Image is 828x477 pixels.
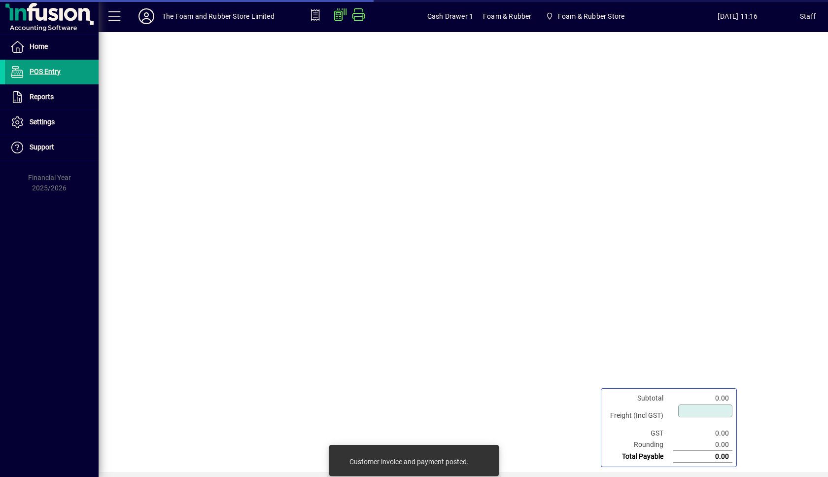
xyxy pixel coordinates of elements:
a: Support [5,135,99,160]
span: POS Entry [30,68,61,75]
span: [DATE] 11:16 [676,8,800,24]
a: Home [5,35,99,59]
span: Cash Drawer 1 [427,8,473,24]
span: Settings [30,118,55,126]
a: Settings [5,110,99,135]
span: Home [30,42,48,50]
td: 0.00 [673,428,732,439]
div: The Foam and Rubber Store Limited [162,8,275,24]
td: GST [605,428,673,439]
span: Foam & Rubber Store [541,7,628,25]
span: Foam & Rubber [483,8,531,24]
td: Rounding [605,439,673,451]
td: 0.00 [673,393,732,404]
td: Total Payable [605,451,673,463]
td: 0.00 [673,451,732,463]
div: Customer invoice and payment posted. [349,457,469,467]
td: Subtotal [605,393,673,404]
button: Profile [131,7,162,25]
span: Reports [30,93,54,101]
span: Support [30,143,54,151]
span: Foam & Rubber Store [558,8,624,24]
a: Reports [5,85,99,110]
div: Staff [800,8,816,24]
td: 0.00 [673,439,732,451]
td: Freight (Incl GST) [605,404,673,428]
